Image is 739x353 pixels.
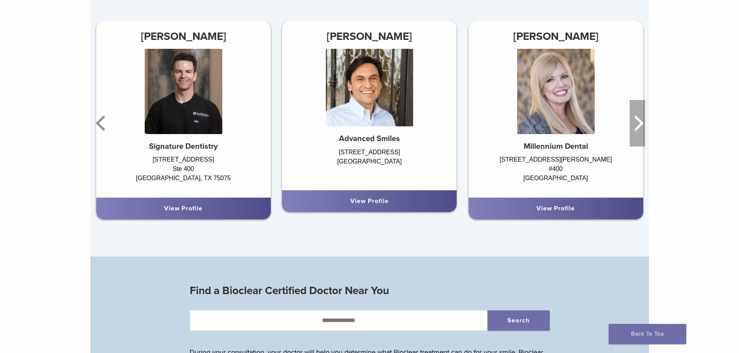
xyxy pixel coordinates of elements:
div: [STREET_ADDRESS][PERSON_NAME] #400 [GEOGRAPHIC_DATA] [469,155,643,190]
a: View Profile [164,205,202,212]
a: Back To Top [609,324,686,344]
button: Previous [94,100,110,146]
h3: [PERSON_NAME] [469,27,643,46]
img: Dr. Jacob Grapevine [145,49,222,134]
strong: Advanced Smiles [339,134,400,143]
strong: Signature Dentistry [149,142,218,151]
strong: Millennium Dental [524,142,588,151]
h3: [PERSON_NAME] [96,27,271,46]
button: Next [630,100,645,146]
h3: [PERSON_NAME] [282,27,457,46]
img: Dr. Ernest De Paoli [326,49,413,126]
div: [STREET_ADDRESS] Ste 400 [GEOGRAPHIC_DATA], TX 75075 [96,155,271,190]
div: [STREET_ADDRESS] [GEOGRAPHIC_DATA] [282,148,457,183]
img: Dr. Jana Harrison [517,49,595,134]
h3: Find a Bioclear Certified Doctor Near You [190,281,550,300]
a: View Profile [350,197,389,205]
a: View Profile [537,205,575,212]
button: Search [488,310,550,331]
